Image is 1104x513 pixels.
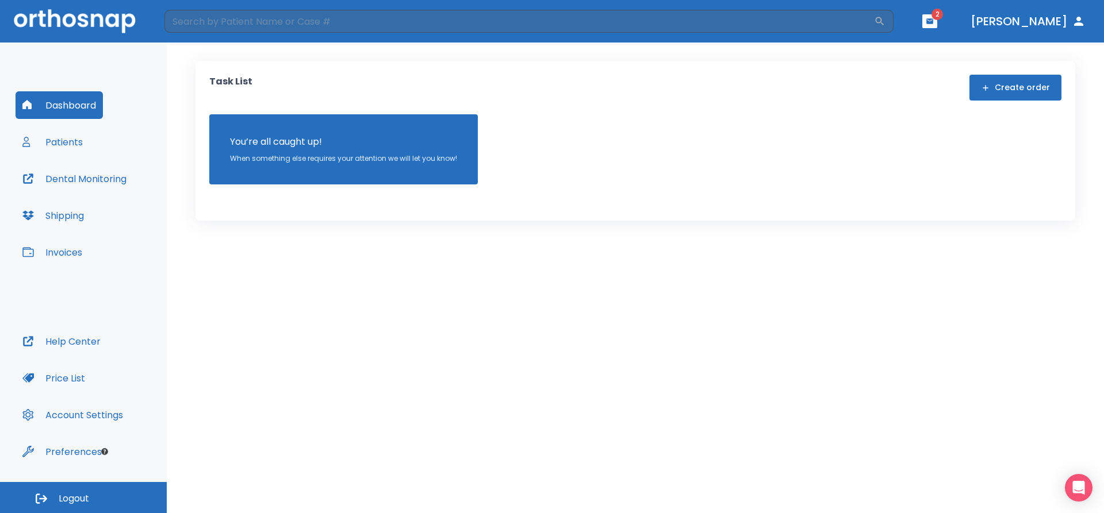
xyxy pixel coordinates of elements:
[230,135,457,149] p: You’re all caught up!
[16,401,130,429] button: Account Settings
[99,446,110,457] div: Tooltip anchor
[16,202,91,229] button: Shipping
[969,75,1061,101] button: Create order
[16,327,108,355] button: Help Center
[966,11,1090,32] button: [PERSON_NAME]
[931,9,943,20] span: 2
[230,153,457,164] p: When something else requires your attention we will let you know!
[16,438,109,465] button: Preferences
[16,128,90,156] button: Patients
[14,9,136,33] img: Orthosnap
[164,10,874,33] input: Search by Patient Name or Case #
[209,75,252,101] p: Task List
[16,238,89,266] button: Invoices
[59,492,89,505] span: Logout
[16,165,133,192] button: Dental Monitoring
[16,364,92,392] button: Price List
[16,91,103,119] button: Dashboard
[1065,474,1092,502] div: Open Intercom Messenger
